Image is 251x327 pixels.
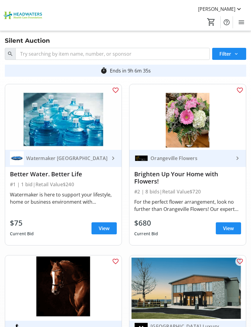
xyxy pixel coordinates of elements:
[206,17,217,27] button: Cart
[198,5,235,13] span: [PERSON_NAME]
[134,151,148,165] img: Orangeville Flowers
[212,48,246,60] button: Filter
[10,171,117,178] div: Better Water. Better Life
[129,150,246,167] a: Orangeville FlowersOrangeville Flowers
[223,225,234,232] span: View
[236,258,243,265] mat-icon: favorite_outline
[134,217,158,228] div: $680
[148,155,234,161] div: Orangeville Flowers
[134,171,241,185] div: Brighten Up Your Home with Flowers!
[5,84,122,150] img: Better Water. Better Life
[219,50,231,57] span: Filter
[99,225,110,232] span: View
[24,155,110,161] div: Watermaker [GEOGRAPHIC_DATA]
[134,198,241,213] div: For the perfect flower arrangement, look no further than Orangeville Flowers! Our expert florists...
[5,150,122,167] a: Watermaker OrangevilleWatermaker [GEOGRAPHIC_DATA]
[10,217,34,228] div: $75
[110,67,151,74] div: Ends in 9h 6m 35s
[5,255,122,321] img: Pet Photography with Wild at Heart, Your Equine Image Visualist
[193,4,247,14] button: [PERSON_NAME]
[134,228,158,239] div: Current Bid
[234,155,241,162] mat-icon: keyboard_arrow_right
[10,180,117,189] div: #1 | 1 bid | Retail Value $240
[100,67,107,74] mat-icon: timer_outline
[10,191,117,205] div: Watermaker is here to support your lifestyle, home or business environment with [MEDICAL_DATA] tr...
[129,84,246,150] img: Brighten Up Your Home with Flowers!
[236,87,243,94] mat-icon: favorite_outline
[110,155,117,162] mat-icon: keyboard_arrow_right
[235,16,247,28] button: Menu
[216,222,241,234] a: View
[91,222,117,234] a: View
[15,48,210,60] input: Try searching by item name, number, or sponsor
[10,151,24,165] img: Watermaker Orangeville
[10,228,34,239] div: Current Bid
[129,255,246,321] img: A Luxury Stay in a Peaceful Setting
[112,87,119,94] mat-icon: favorite_outline
[112,258,119,265] mat-icon: favorite_outline
[4,4,44,27] img: Headwaters Health Care Foundation's Logo
[134,187,241,196] div: #2 | 8 bids | Retail Value $720
[221,16,233,28] button: Help
[1,36,54,45] div: Silent Auction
